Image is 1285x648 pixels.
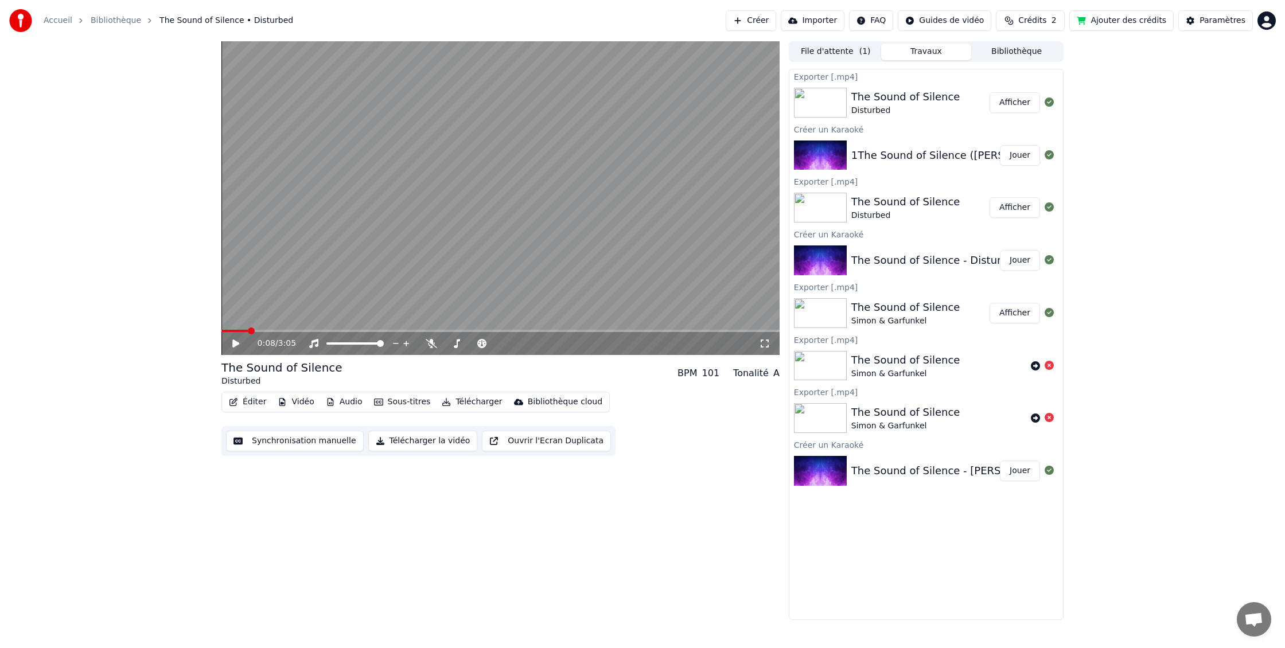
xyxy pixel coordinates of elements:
div: The Sound of Silence [851,299,960,315]
span: 0:08 [258,338,275,349]
div: Simon & Garfunkel [851,368,960,380]
button: FAQ [849,10,893,31]
button: Afficher [990,197,1040,218]
span: The Sound of Silence • Disturbed [159,15,293,26]
a: Bibliothèque [91,15,141,26]
button: Jouer [1000,250,1040,271]
div: The Sound of Silence [221,360,342,376]
button: Ouvrir l'Ecran Duplicata [482,431,611,451]
div: Exporter [.mp4] [789,385,1063,399]
a: Accueil [44,15,72,26]
button: Jouer [1000,145,1040,166]
button: Éditer [224,394,271,410]
img: youka [9,9,32,32]
button: Paramètres [1178,10,1253,31]
button: Afficher [990,303,1040,323]
div: The Sound of Silence - Disturbed Karaoke Version KaraFun [851,252,1152,268]
div: Exporter [.mp4] [789,333,1063,346]
div: Disturbed [851,210,960,221]
button: Travaux [881,44,972,60]
button: File d'attente [791,44,881,60]
button: Créer [726,10,776,31]
button: Ajouter des crédits [1069,10,1174,31]
span: Crédits [1018,15,1046,26]
div: BPM [677,366,697,380]
div: Tonalité [733,366,769,380]
button: Bibliothèque [971,44,1062,60]
div: Créer un Karaoké [789,438,1063,451]
button: Vidéo [273,394,318,410]
button: Importer [781,10,844,31]
div: Paramètres [1200,15,1245,26]
div: / [258,338,285,349]
button: Sous-titres [369,394,435,410]
div: The Sound of Silence [851,352,960,368]
div: The Sound of Silence [851,194,960,210]
div: The Sound of Silence [851,404,960,420]
div: Simon & Garfunkel [851,420,960,432]
button: Crédits2 [996,10,1065,31]
button: Guides de vidéo [898,10,991,31]
div: Bibliothèque cloud [528,396,602,408]
div: Exporter [.mp4] [789,69,1063,83]
div: A [773,366,780,380]
button: Télécharger la vidéo [368,431,478,451]
button: Audio [321,394,367,410]
span: ( 1 ) [859,46,871,57]
div: Disturbed [851,105,960,116]
button: Synchronisation manuelle [226,431,364,451]
div: Exporter [.mp4] [789,174,1063,188]
div: The Sound of Silence - [PERSON_NAME] & Garfunkel Karaoke Version KaraFun [851,463,1252,479]
div: Créer un Karaoké [789,227,1063,241]
span: 2 [1052,15,1057,26]
button: Afficher [990,92,1040,113]
div: Exporter [.mp4] [789,280,1063,294]
div: Créer un Karaoké [789,122,1063,136]
div: 101 [702,366,720,380]
button: Télécharger [437,394,507,410]
button: Jouer [1000,460,1040,481]
div: Disturbed [221,376,342,387]
span: 3:05 [278,338,296,349]
nav: breadcrumb [44,15,293,26]
div: Simon & Garfunkel [851,315,960,327]
div: The Sound of Silence [851,89,960,105]
div: Ouvrir le chat [1237,602,1271,637]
